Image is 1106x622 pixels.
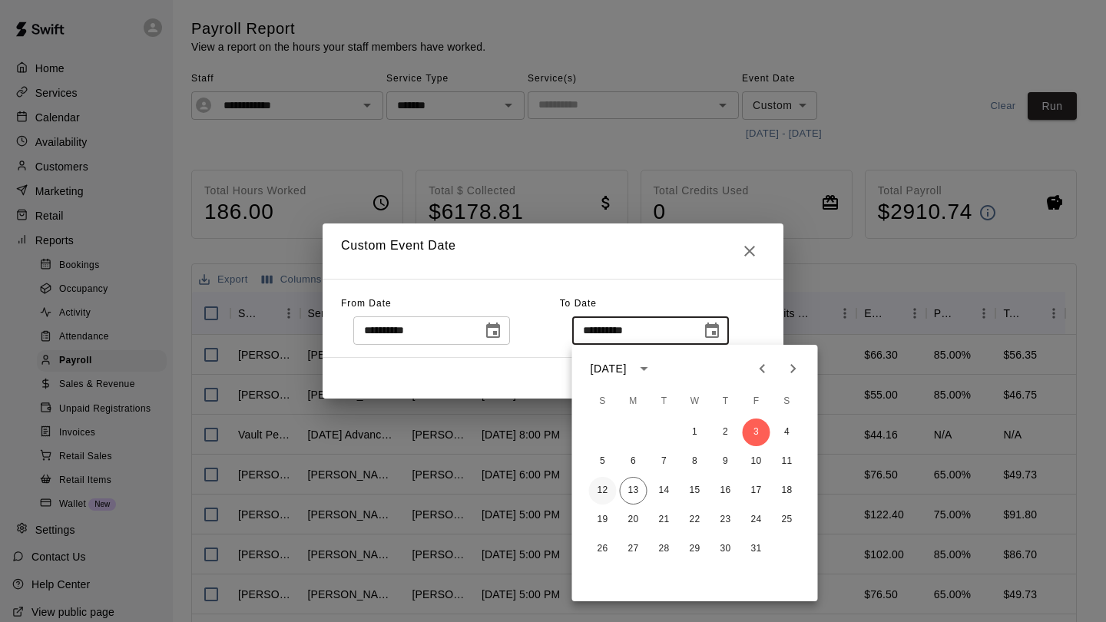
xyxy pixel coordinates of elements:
[712,448,740,475] button: 9
[651,448,678,475] button: 7
[681,477,709,505] button: 15
[591,361,627,377] div: [DATE]
[712,477,740,505] button: 16
[589,386,617,417] span: Sunday
[589,448,617,475] button: 5
[743,448,770,475] button: 10
[697,316,727,346] button: Choose date, selected date is Oct 3, 2025
[712,419,740,446] button: 2
[773,448,801,475] button: 11
[478,316,508,346] button: Choose date, selected date is Sep 29, 2025
[631,356,657,382] button: calendar view is open, switch to year view
[620,535,647,563] button: 27
[620,386,647,417] span: Monday
[712,535,740,563] button: 30
[712,386,740,417] span: Thursday
[651,506,678,534] button: 21
[778,353,809,384] button: Next month
[589,477,617,505] button: 12
[681,448,709,475] button: 8
[620,506,647,534] button: 20
[341,298,392,309] span: From Date
[323,223,783,279] h2: Custom Event Date
[620,448,647,475] button: 6
[651,535,678,563] button: 28
[589,506,617,534] button: 19
[589,535,617,563] button: 26
[734,236,765,266] button: Close
[743,419,770,446] button: 3
[681,386,709,417] span: Wednesday
[743,506,770,534] button: 24
[681,506,709,534] button: 22
[773,477,801,505] button: 18
[651,386,678,417] span: Tuesday
[773,386,801,417] span: Saturday
[681,419,709,446] button: 1
[712,506,740,534] button: 23
[743,535,770,563] button: 31
[620,477,647,505] button: 13
[773,506,801,534] button: 25
[743,386,770,417] span: Friday
[560,298,597,309] span: To Date
[743,477,770,505] button: 17
[773,419,801,446] button: 4
[681,535,709,563] button: 29
[651,477,678,505] button: 14
[747,353,778,384] button: Previous month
